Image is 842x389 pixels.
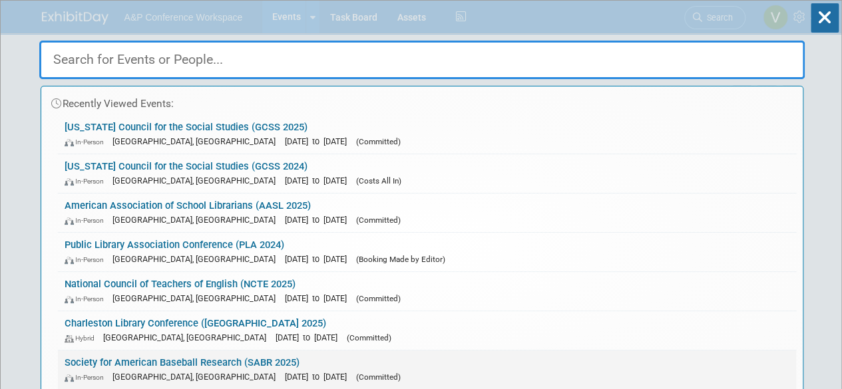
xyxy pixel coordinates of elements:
span: [DATE] to [DATE] [285,176,353,186]
a: National Council of Teachers of English (NCTE 2025) In-Person [GEOGRAPHIC_DATA], [GEOGRAPHIC_DATA... [58,272,796,311]
span: [GEOGRAPHIC_DATA], [GEOGRAPHIC_DATA] [112,176,282,186]
span: (Committed) [356,137,401,146]
a: [US_STATE] Council for the Social Studies (GCSS 2025) In-Person [GEOGRAPHIC_DATA], [GEOGRAPHIC_DA... [58,115,796,154]
span: [GEOGRAPHIC_DATA], [GEOGRAPHIC_DATA] [112,215,282,225]
span: (Committed) [356,294,401,303]
span: (Booking Made by Editor) [356,255,445,264]
span: (Committed) [356,372,401,382]
a: Public Library Association Conference (PLA 2024) In-Person [GEOGRAPHIC_DATA], [GEOGRAPHIC_DATA] [... [58,233,796,271]
a: American Association of School Librarians (AASL 2025) In-Person [GEOGRAPHIC_DATA], [GEOGRAPHIC_DA... [58,194,796,232]
span: In-Person [65,255,110,264]
span: [GEOGRAPHIC_DATA], [GEOGRAPHIC_DATA] [112,136,282,146]
span: (Costs All In) [356,176,401,186]
span: (Committed) [356,215,401,225]
span: In-Person [65,373,110,382]
span: [DATE] to [DATE] [285,136,353,146]
div: Recently Viewed Events: [48,86,796,115]
span: In-Person [65,138,110,146]
span: [DATE] to [DATE] [285,254,353,264]
span: [DATE] to [DATE] [276,332,344,342]
span: [GEOGRAPHIC_DATA], [GEOGRAPHIC_DATA] [112,293,282,303]
span: [DATE] to [DATE] [285,215,353,225]
span: [DATE] to [DATE] [285,293,353,303]
span: In-Person [65,216,110,225]
span: In-Person [65,295,110,303]
span: [GEOGRAPHIC_DATA], [GEOGRAPHIC_DATA] [103,332,273,342]
a: Charleston Library Conference ([GEOGRAPHIC_DATA] 2025) Hybrid [GEOGRAPHIC_DATA], [GEOGRAPHIC_DATA... [58,311,796,350]
span: [GEOGRAPHIC_DATA], [GEOGRAPHIC_DATA] [112,372,282,382]
span: Hybrid [65,334,101,342]
span: In-Person [65,177,110,186]
span: (Committed) [347,333,391,342]
input: Search for Events or People... [39,41,805,79]
span: [DATE] to [DATE] [285,372,353,382]
span: [GEOGRAPHIC_DATA], [GEOGRAPHIC_DATA] [112,254,282,264]
a: [US_STATE] Council for the Social Studies (GCSS 2024) In-Person [GEOGRAPHIC_DATA], [GEOGRAPHIC_DA... [58,154,796,193]
a: Society for American Baseball Research (SABR 2025) In-Person [GEOGRAPHIC_DATA], [GEOGRAPHIC_DATA]... [58,350,796,389]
